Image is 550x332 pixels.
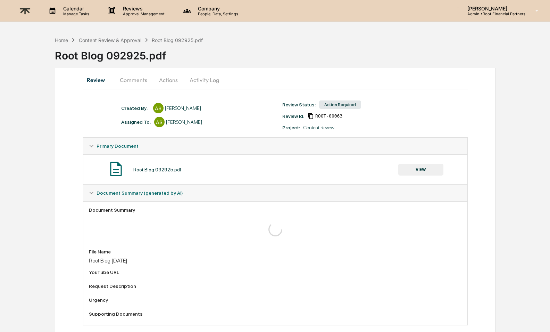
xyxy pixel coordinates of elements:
div: secondary tabs example [83,72,468,88]
p: Reviews [117,6,168,11]
div: Document Summary (generated by AI) [83,185,468,201]
button: Activity Log [184,72,225,88]
div: Home [55,37,68,43]
div: Root Blog 092925.pdf [152,37,203,43]
span: Document Summary [97,190,183,196]
div: Primary Document [83,154,468,184]
u: (generated by AI) [144,190,183,196]
span: Primary Document [97,143,139,149]
div: Document Summary (generated by AI) [83,201,468,325]
p: Admin • Root Financial Partners [462,11,525,16]
img: Document Icon [107,160,125,178]
p: Calendar [58,6,93,11]
div: Created By: ‎ ‎ [121,105,150,111]
div: Assigned To: [121,119,151,125]
p: Company [192,6,242,11]
p: [PERSON_NAME] [462,6,525,11]
div: Urgency [89,297,462,303]
button: Comments [114,72,153,88]
div: Root Blog [DATE] [89,257,462,264]
div: Request Description [89,283,462,289]
div: AS [153,103,164,113]
div: Content Review & Approval [79,37,141,43]
img: logo [17,2,33,19]
div: [PERSON_NAME] [165,105,201,111]
div: AS [154,117,165,127]
div: YouTube URL [89,269,462,275]
button: Actions [153,72,184,88]
div: Root Blog 092925.pdf [55,44,550,62]
span: 0ffe914a-1d47-4cd6-9017-6898b2480123 [315,113,342,119]
p: Manage Tasks [58,11,93,16]
iframe: Open customer support [528,309,547,328]
div: Document Summary [89,207,462,213]
div: File Name [89,249,462,254]
div: Root Blog 092925.pdf [133,167,181,172]
button: VIEW [398,164,443,176]
div: Project: [282,125,300,130]
div: Primary Document [83,138,468,154]
p: People, Data, Settings [192,11,242,16]
div: Review Status: [282,102,316,107]
p: Approval Management [117,11,168,16]
button: Review [83,72,114,88]
div: Action Required [319,100,361,109]
div: [PERSON_NAME] [166,119,202,125]
div: Content Review [303,125,334,130]
div: Review Id: [282,113,304,119]
div: Supporting Documents [89,311,462,317]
